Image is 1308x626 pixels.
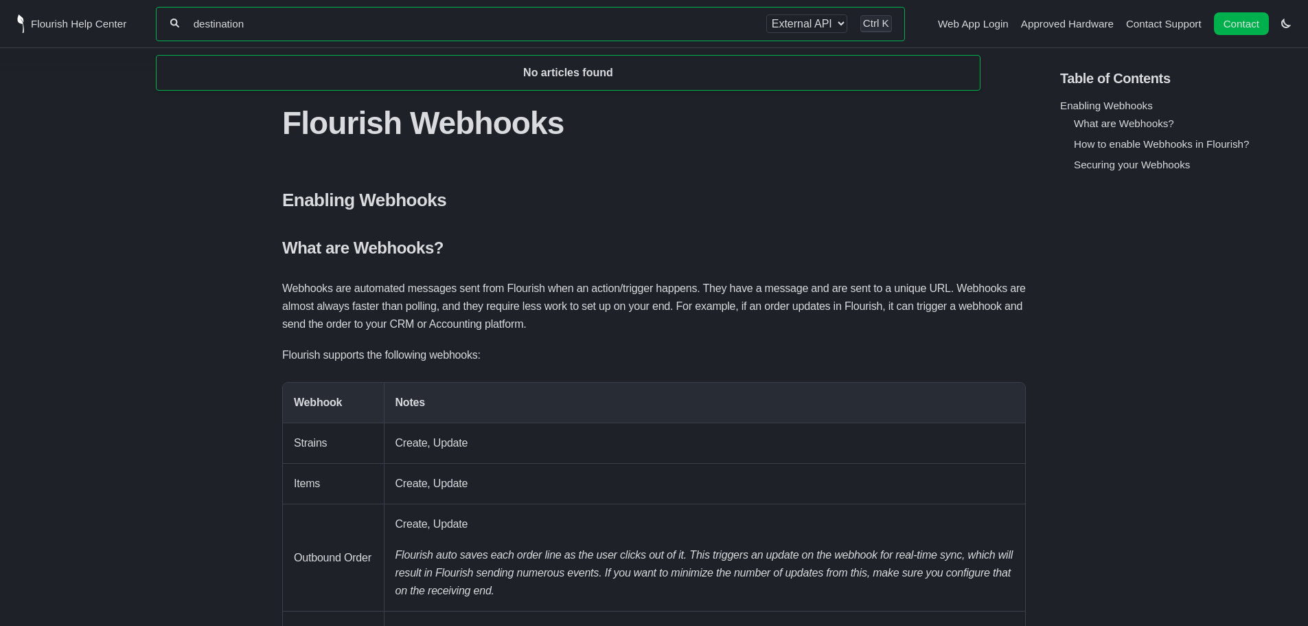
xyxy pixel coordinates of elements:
kbd: K [882,17,889,29]
input: Help Me With... [192,17,753,30]
li: Contact desktop [1211,14,1272,34]
h4: What are Webhooks? [282,238,1026,258]
a: Flourish Help Center [17,14,126,33]
a: Contact Support navigation item [1126,18,1202,30]
a: Enabling Webhooks [1060,100,1153,111]
a: Switch dark mode setting [1281,17,1291,29]
h5: Table of Contents [1060,71,1298,87]
h3: Enabling Webhooks [282,190,1026,211]
p: Webhooks are automated messages sent from Flourish when an action/trigger happens. They have a me... [282,280,1026,333]
p: Items [294,475,373,493]
img: Flourish Help Center Logo [17,14,24,33]
em: Flourish auto saves each order line as the user clicks out of it. This triggers an update on the ... [395,549,1013,596]
section: Search results [156,55,980,91]
strong: Notes [395,396,425,408]
span: No articles found [523,67,613,79]
a: What are Webhooks? [1074,118,1174,129]
h1: Flourish Webhooks [282,104,1026,142]
a: How to enable Webhooks in Flourish? [1074,138,1250,150]
p: Outbound Order [294,549,373,567]
a: Securing your Webhooks [1074,159,1190,170]
p: Flourish supports the following webhooks: [282,346,1026,364]
p: Strains [294,434,373,452]
div: Search hit [157,67,979,79]
a: Approved Hardware navigation item [1021,18,1114,30]
span: Flourish Help Center [31,18,126,30]
a: Web App Login navigation item [938,18,1009,30]
a: Contact [1214,12,1269,35]
strong: Webhook [294,396,342,408]
p: Create, Update [395,434,1014,452]
p: Create, Update [395,475,1014,493]
p: Create, Update [395,515,1014,533]
kbd: Ctrl [863,17,880,29]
